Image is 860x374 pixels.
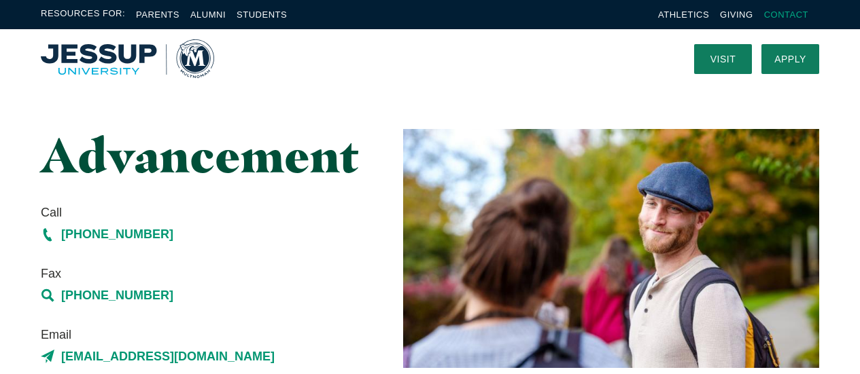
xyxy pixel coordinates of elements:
[190,10,226,20] a: Alumni
[41,129,350,181] h1: Advancement
[136,10,179,20] a: Parents
[403,129,819,368] img: Student Smiling Outside
[41,223,350,245] a: [PHONE_NUMBER]
[41,263,350,284] span: Fax
[764,10,808,20] a: Contact
[41,39,214,78] img: Multnomah University Logo
[658,10,709,20] a: Athletics
[720,10,753,20] a: Giving
[41,202,350,223] span: Call
[237,10,287,20] a: Students
[41,7,125,22] span: Resources For:
[41,39,214,78] a: Home
[694,44,752,74] a: Visit
[41,324,350,345] span: Email
[761,44,819,74] a: Apply
[41,284,350,306] a: [PHONE_NUMBER]
[41,345,350,367] a: [EMAIL_ADDRESS][DOMAIN_NAME]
